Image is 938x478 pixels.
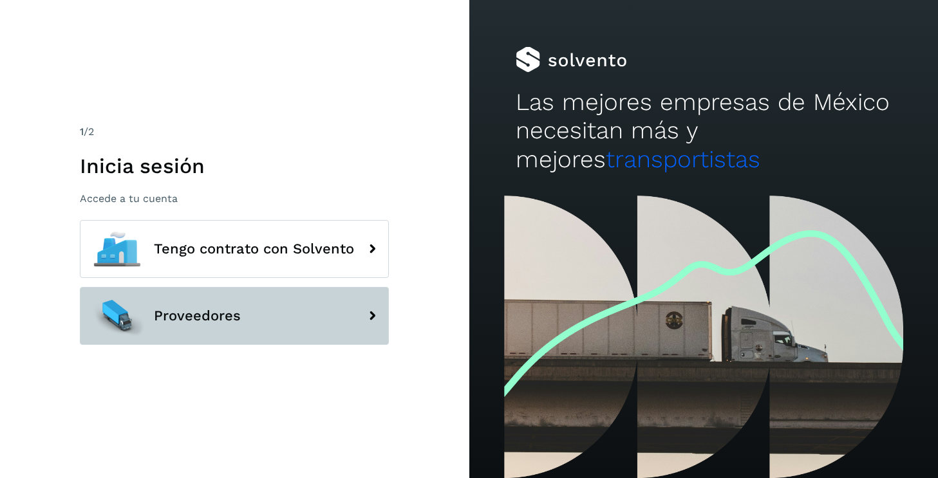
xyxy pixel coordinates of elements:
[154,241,354,257] span: Tengo contrato con Solvento
[606,145,760,173] span: transportistas
[80,287,389,345] button: Proveedores
[516,88,891,174] h2: Las mejores empresas de México necesitan más y mejores
[80,220,389,278] button: Tengo contrato con Solvento
[80,125,84,138] span: 1
[80,124,389,140] div: /2
[80,154,389,178] h1: Inicia sesión
[80,192,389,205] p: Accede a tu cuenta
[154,308,241,324] span: Proveedores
